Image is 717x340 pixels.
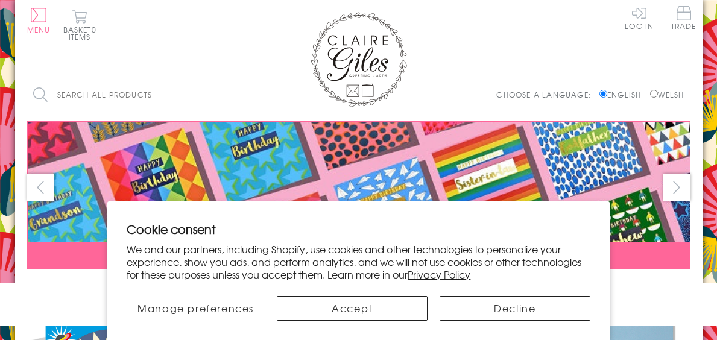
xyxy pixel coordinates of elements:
[137,301,254,315] span: Manage preferences
[650,89,684,100] label: Welsh
[63,10,96,40] button: Basket0 items
[27,81,238,109] input: Search all products
[625,6,654,30] a: Log In
[650,90,658,98] input: Welsh
[440,296,590,321] button: Decline
[277,296,428,321] button: Accept
[496,89,597,100] p: Choose a language:
[408,267,470,282] a: Privacy Policy
[671,6,696,30] span: Trade
[127,243,590,280] p: We and our partners, including Shopify, use cookies and other technologies to personalize your ex...
[599,90,607,98] input: English
[27,279,690,297] div: Carousel Pagination
[671,6,696,32] a: Trade
[127,221,590,238] h2: Cookie consent
[27,8,51,33] button: Menu
[226,81,238,109] input: Search
[27,24,51,35] span: Menu
[69,24,96,42] span: 0 items
[27,174,54,201] button: prev
[599,89,647,100] label: English
[127,296,265,321] button: Manage preferences
[311,12,407,107] img: Claire Giles Greetings Cards
[663,174,690,201] button: next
